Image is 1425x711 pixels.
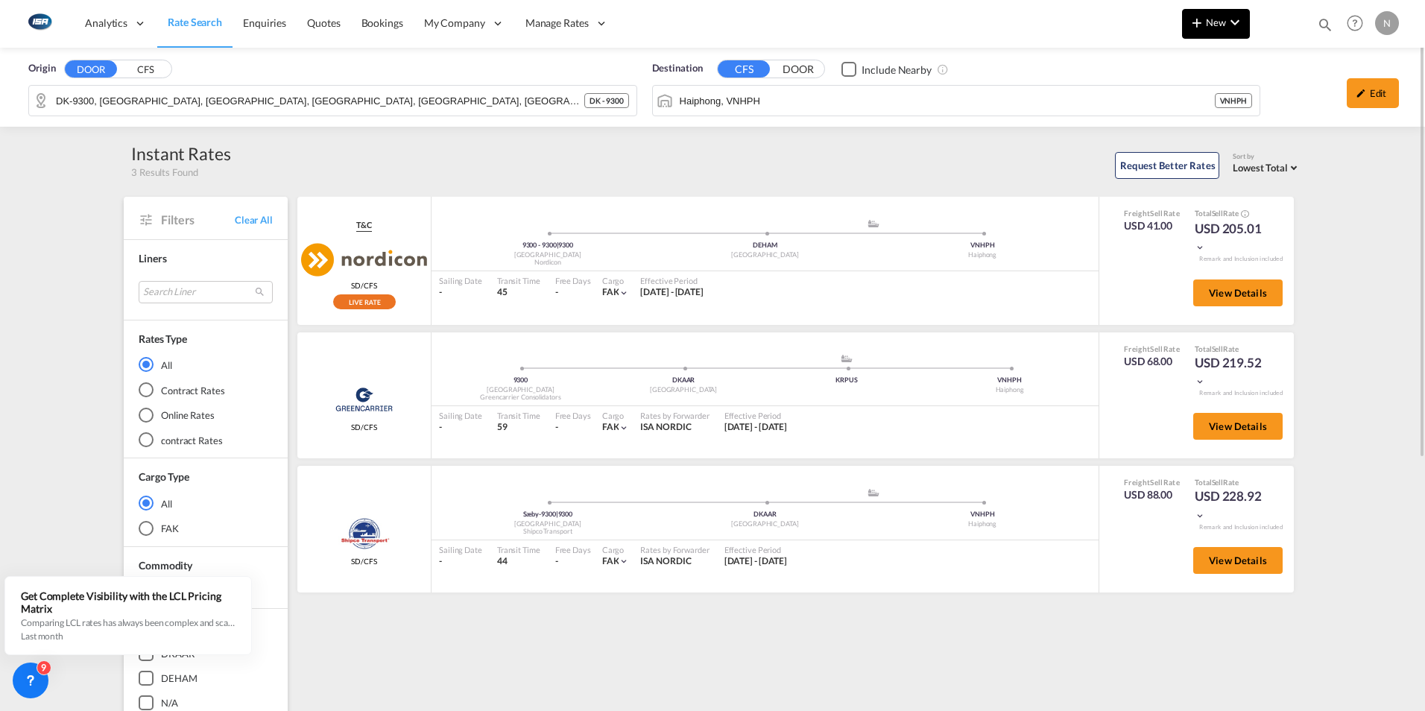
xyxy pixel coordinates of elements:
div: Sort by [1233,152,1301,162]
span: View Details [1209,420,1267,432]
img: Greencarrier Consolidators [331,381,397,418]
md-radio-button: All [139,496,273,511]
span: Clear All [235,213,273,227]
span: Sell [1212,478,1224,487]
span: View Details [1209,287,1267,299]
span: Manage Rates [525,16,589,31]
div: VNHPH [873,510,1091,519]
md-input-container: Haiphong, VNHPH [653,86,1260,116]
div: N [1375,11,1399,35]
div: Greencarrier Consolidators [439,393,602,402]
div: USD 88.00 [1124,487,1180,502]
div: USD 41.00 [1124,218,1180,233]
div: 01 Sep 2025 - 30 Sep 2025 [724,421,788,434]
span: T&C [356,219,372,231]
div: Haiphong [928,385,1091,395]
div: Freight Rate [1124,208,1180,218]
div: Free Days [555,275,591,286]
div: Remark and Inclusion included [1188,523,1294,531]
div: USD 228.92 [1195,487,1269,523]
div: [GEOGRAPHIC_DATA] [602,385,765,395]
span: SD/CFS [351,422,376,432]
span: Quotes [307,16,340,29]
span: FAK [602,421,619,432]
md-select: Select: Lowest Total [1233,158,1301,175]
span: Sell [1150,209,1163,218]
span: [DATE] - [DATE] [724,555,788,566]
span: 3 Results Found [131,165,198,179]
div: DKAAR [602,376,765,385]
div: Total Rate [1195,208,1269,220]
div: 01 Sep 2025 - 30 Sep 2025 [724,555,788,568]
div: Free Days [555,544,591,555]
button: CFS [119,61,171,78]
md-checkbox: DKAAR [139,646,273,661]
div: Effective Period [724,544,788,555]
span: | [556,510,558,518]
md-icon: icon-plus 400-fg [1188,13,1206,31]
div: DEHAM [161,671,198,685]
button: Request Better Rates [1115,152,1219,179]
span: | [557,241,559,249]
div: [GEOGRAPHIC_DATA] [657,519,874,529]
md-icon: icon-pencil [1356,88,1366,98]
md-checkbox: N/A [139,695,273,710]
div: Transit Time [497,544,540,555]
div: Effective Period [724,410,788,421]
md-radio-button: contract Rates [139,433,273,448]
button: DOOR [65,60,117,78]
span: Sæby-9300 [523,510,558,518]
button: icon-plus 400-fgNewicon-chevron-down [1182,9,1250,39]
span: DK - 9300 [590,95,623,106]
input: Search by Port [680,89,1215,112]
span: My Company [424,16,485,31]
div: 59 [497,421,540,434]
div: Transit Time [497,275,540,286]
div: Sailing Date [439,275,482,286]
span: Sell [1150,344,1163,353]
div: Sailing Date [439,544,482,555]
div: 01 Sep 2025 - 30 Sep 2025 [640,286,704,299]
div: Nordicon [439,258,657,268]
md-icon: icon-chevron-down [1226,13,1244,31]
span: Bookings [361,16,403,29]
div: Rates by Forwarder [640,544,709,555]
button: Spot Rates are dynamic & can fluctuate with time [1239,208,1249,219]
span: New [1188,16,1244,28]
div: Freight Rate [1124,344,1180,354]
div: Rates by Forwarder [640,410,709,421]
div: Total Rate [1195,344,1269,354]
div: USD 205.01 [1195,220,1269,256]
img: Nordicon [301,243,427,276]
div: icon-magnify [1317,16,1333,39]
img: Shipco Transport [338,515,389,552]
div: Transit Time [497,410,540,421]
div: Haiphong [873,250,1091,260]
div: Include Nearby [862,63,932,78]
div: Cargo [602,275,630,286]
div: Total Rate [1195,477,1269,487]
span: View Details [1209,554,1267,566]
span: Sell [1212,209,1224,218]
md-icon: icon-chevron-down [1195,242,1205,253]
span: Commodity [139,559,192,572]
md-radio-button: Contract Rates [139,382,273,397]
img: live-rate.svg [333,294,396,309]
div: Sailing Date [439,410,482,421]
div: Effective Period [640,275,704,286]
div: Cargo [602,544,630,555]
div: Shipco Transport [439,527,657,537]
button: CFS [718,60,770,78]
span: 9300 - 9300 [522,241,559,249]
span: 9300 [514,376,528,384]
span: Sell [1212,344,1224,353]
span: Help [1342,10,1368,36]
div: DKAAR [657,510,874,519]
div: - [555,421,558,434]
md-icon: icon-chevron-down [619,556,629,566]
div: 44 [497,555,540,568]
span: 9300 [558,510,573,518]
button: View Details [1193,547,1283,574]
md-radio-button: Online Rates [139,408,273,423]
